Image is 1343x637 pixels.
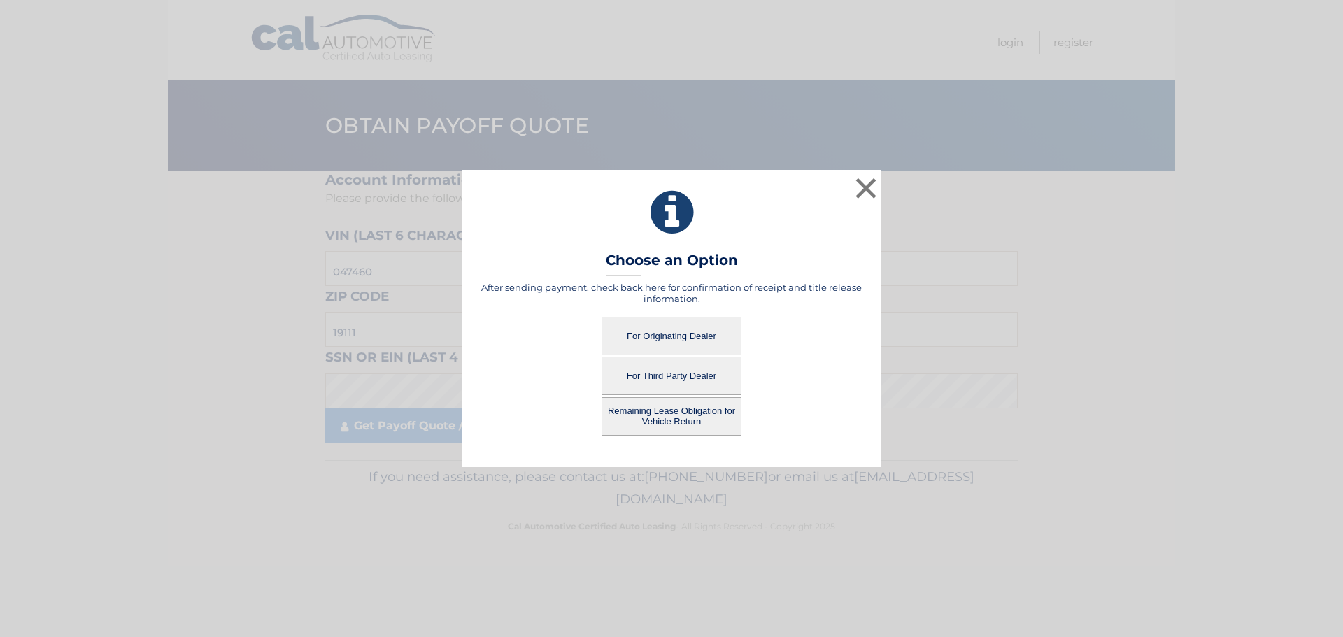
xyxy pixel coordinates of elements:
button: For Originating Dealer [602,317,741,355]
button: Remaining Lease Obligation for Vehicle Return [602,397,741,436]
h3: Choose an Option [606,252,738,276]
h5: After sending payment, check back here for confirmation of receipt and title release information. [479,282,864,304]
button: × [852,174,880,202]
button: For Third Party Dealer [602,357,741,395]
